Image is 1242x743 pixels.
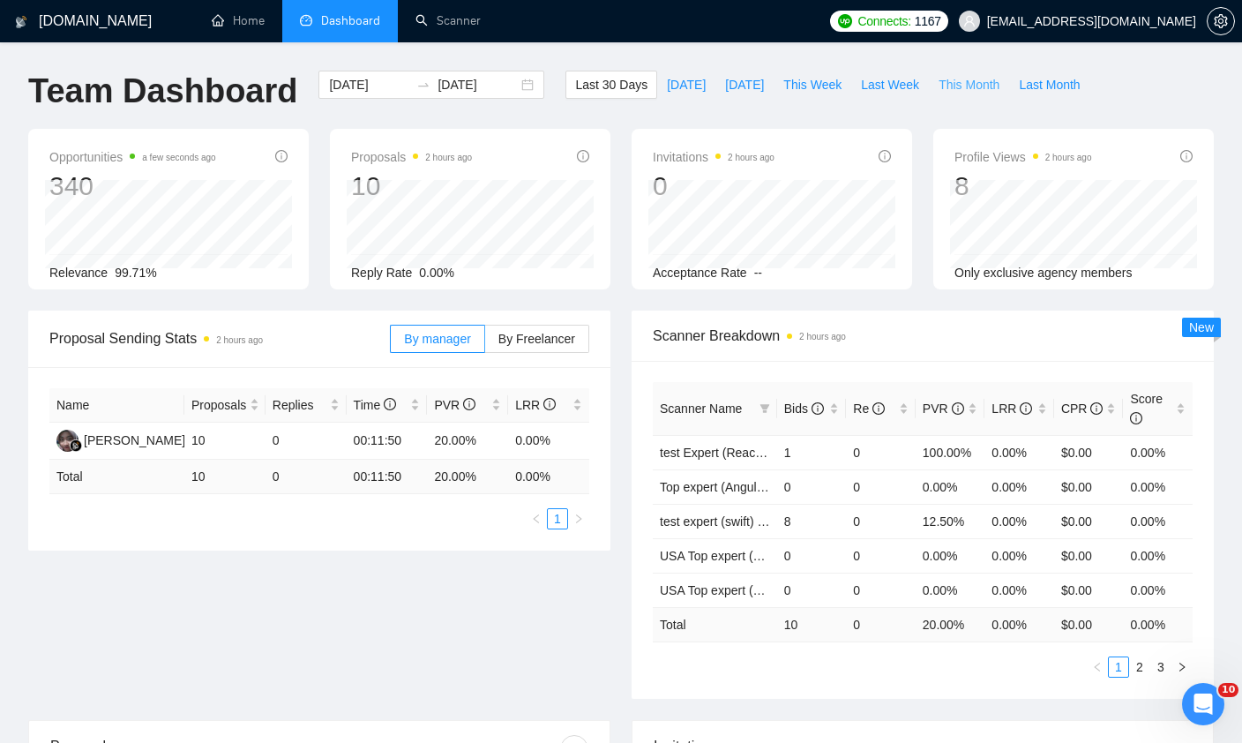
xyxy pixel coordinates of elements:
[1151,657,1171,677] a: 3
[1054,607,1124,642] td: $ 0.00
[984,435,1054,469] td: 0.00%
[777,469,847,504] td: 0
[463,398,475,410] span: info-circle
[783,75,842,94] span: This Week
[49,266,108,280] span: Relevance
[660,446,843,460] a: test Expert (React Native) [DATE]
[954,146,1092,168] span: Profile Views
[1054,504,1124,538] td: $0.00
[184,388,266,423] th: Proposals
[660,514,797,529] a: test expert (swift) [DATE]
[142,153,215,162] time: a few seconds ago
[653,146,774,168] span: Invitations
[1123,469,1193,504] td: 0.00%
[853,402,885,416] span: Re
[653,266,747,280] span: Acceptance Rate
[725,75,764,94] span: [DATE]
[70,439,82,452] img: gigradar-bm.png
[777,538,847,573] td: 0
[1177,662,1187,672] span: right
[184,460,266,494] td: 10
[184,423,266,460] td: 10
[351,266,412,280] span: Reply Rate
[872,402,885,415] span: info-circle
[777,504,847,538] td: 8
[1123,607,1193,642] td: 0.00 %
[984,607,1054,642] td: 0.00 %
[577,150,589,162] span: info-circle
[1123,435,1193,469] td: 0.00%
[575,75,647,94] span: Last 30 Days
[1130,392,1163,425] span: Score
[1087,657,1108,678] button: left
[275,150,288,162] span: info-circle
[1045,153,1092,162] time: 2 hours ago
[1061,402,1103,416] span: CPR
[419,266,454,280] span: 0.00%
[351,146,472,168] span: Proposals
[1171,657,1193,678] button: right
[777,607,847,642] td: 10
[1054,469,1124,504] td: $0.00
[273,395,326,415] span: Replies
[266,460,347,494] td: 0
[416,78,430,92] span: swap-right
[952,402,964,415] span: info-circle
[1123,504,1193,538] td: 0.00%
[1207,14,1235,28] a: setting
[846,504,916,538] td: 0
[653,325,1193,347] span: Scanner Breakdown
[28,71,297,112] h1: Team Dashboard
[916,469,985,504] td: 0.00%
[1130,412,1142,424] span: info-circle
[774,71,851,99] button: This Week
[266,388,347,423] th: Replies
[568,508,589,529] li: Next Page
[1109,657,1128,677] a: 1
[916,607,985,642] td: 20.00 %
[838,14,852,28] img: upwork-logo.png
[84,431,213,450] div: [PERSON_NAME] Ayra
[1189,320,1214,334] span: New
[1130,657,1149,677] a: 2
[784,402,824,416] span: Bids
[660,583,800,597] a: USA Top expert (Angular)
[526,508,547,529] li: Previous Page
[1150,657,1171,678] li: 3
[954,266,1133,280] span: Only exclusive agency members
[954,169,1092,203] div: 8
[351,169,472,203] div: 10
[49,146,216,168] span: Opportunities
[756,395,774,422] span: filter
[916,573,985,607] td: 0.00%
[56,430,79,452] img: NF
[861,75,919,94] span: Last Week
[321,13,380,28] span: Dashboard
[939,75,999,94] span: This Month
[991,402,1032,416] span: LRR
[347,423,428,460] td: 00:11:50
[1009,71,1089,99] button: Last Month
[531,514,542,524] span: left
[434,398,475,412] span: PVR
[416,78,430,92] span: to
[1182,683,1224,725] iframe: Intercom live chat
[266,423,347,460] td: 0
[1123,573,1193,607] td: 0.00%
[384,398,396,410] span: info-circle
[212,13,265,28] a: homeHome
[1207,7,1235,35] button: setting
[329,75,409,94] input: Start date
[1087,657,1108,678] li: Previous Page
[916,435,985,469] td: 100.00%
[777,573,847,607] td: 0
[657,71,715,99] button: [DATE]
[191,395,246,415] span: Proposals
[526,508,547,529] button: left
[846,538,916,573] td: 0
[56,432,213,447] a: NF[PERSON_NAME] Ayra
[653,169,774,203] div: 0
[1054,573,1124,607] td: $0.00
[1054,435,1124,469] td: $0.00
[49,169,216,203] div: 340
